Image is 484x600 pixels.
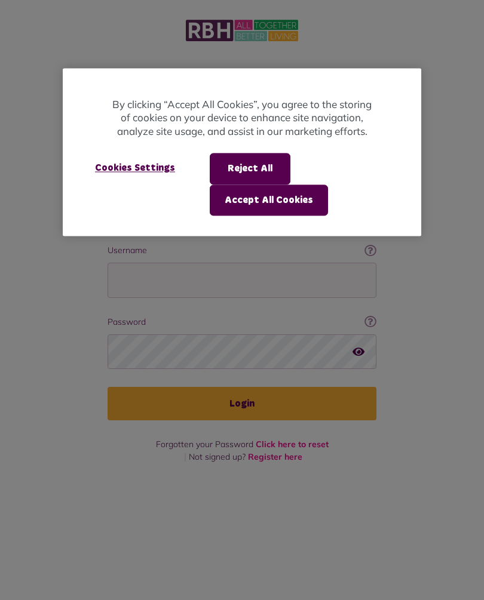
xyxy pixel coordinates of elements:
[210,184,328,216] button: Accept All Cookies
[81,153,189,183] button: Cookies Settings
[111,98,373,139] p: By clicking “Accept All Cookies”, you agree to the storing of cookies on your device to enhance s...
[63,68,421,236] div: Cookie banner
[210,153,290,184] button: Reject All
[63,68,421,236] div: Privacy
